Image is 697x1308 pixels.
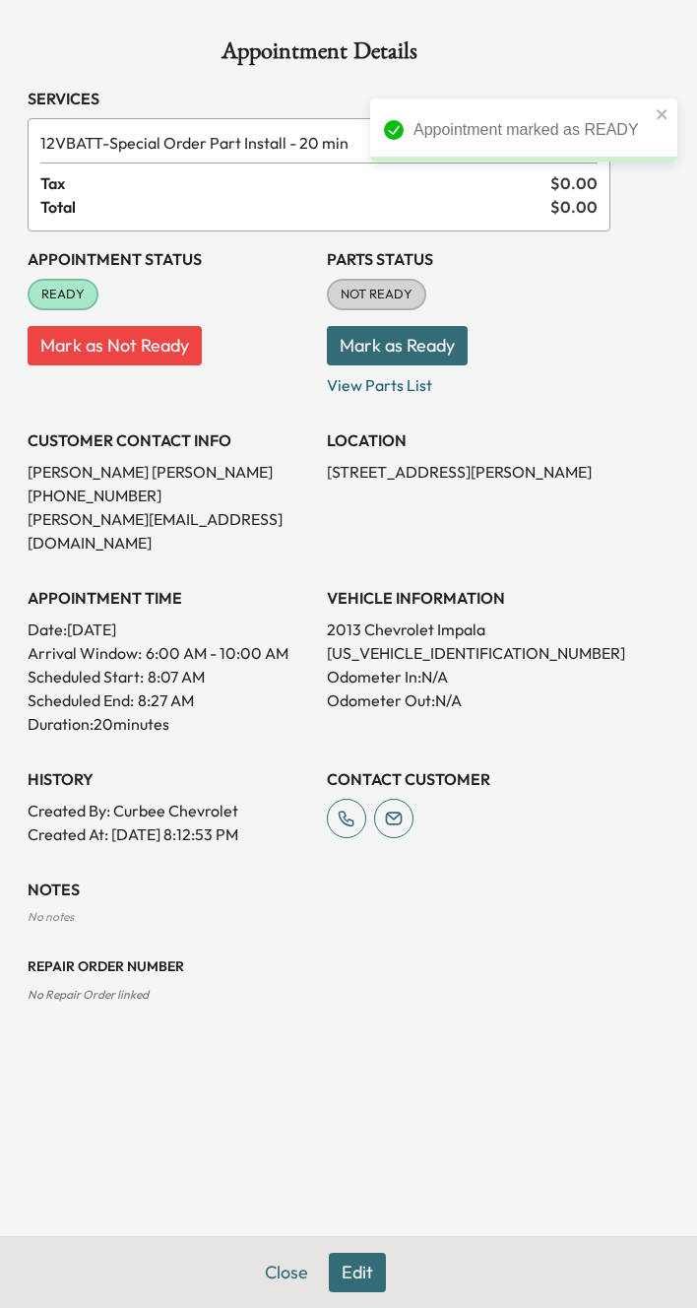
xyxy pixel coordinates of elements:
p: Created At : [DATE] 8:12:53 PM [28,822,311,846]
h3: Repair Order number [28,956,610,976]
span: Total [40,195,550,219]
div: No notes [28,909,610,925]
button: Close [252,1253,321,1292]
span: READY [30,285,96,304]
p: Arrival Window: [28,641,311,665]
button: Edit [329,1253,386,1292]
span: Special Order Part Install - 20 min [40,131,542,155]
p: [STREET_ADDRESS][PERSON_NAME] [327,460,610,484]
h3: CONTACT CUSTOMER [327,767,610,791]
h3: Parts Status [327,247,610,271]
p: [PHONE_NUMBER] [28,484,311,507]
span: $ 0.00 [550,171,598,195]
p: 2013 Chevrolet Impala [327,618,610,641]
p: Created By : Curbee Chevrolet [28,799,311,822]
h3: CUSTOMER CONTACT INFO [28,428,311,452]
h3: Services [28,87,610,110]
h3: Appointment Status [28,247,311,271]
h3: VEHICLE INFORMATION [327,586,610,610]
p: 8:07 AM [148,665,205,688]
span: NOT READY [329,285,424,304]
div: Appointment marked as READY [413,118,650,142]
h1: Appointment Details [28,39,610,71]
h3: APPOINTMENT TIME [28,586,311,610]
p: Scheduled Start: [28,665,144,688]
p: [PERSON_NAME][EMAIL_ADDRESS][DOMAIN_NAME] [28,507,311,555]
button: Mark as Ready [327,326,468,365]
h3: History [28,767,311,791]
p: [US_VEHICLE_IDENTIFICATION_NUMBER] [327,641,610,665]
p: Odometer In: N/A [327,665,610,688]
span: No Repair Order linked [28,987,149,1002]
h3: NOTES [28,878,610,901]
p: Duration: 20 minutes [28,712,311,736]
p: 8:27 AM [138,688,194,712]
p: Odometer Out: N/A [327,688,610,712]
p: Scheduled End: [28,688,134,712]
h3: LOCATION [327,428,610,452]
p: [PERSON_NAME] [PERSON_NAME] [28,460,311,484]
p: View Parts List [327,365,610,397]
p: Date: [DATE] [28,618,311,641]
span: Tax [40,171,550,195]
span: $ 0.00 [550,195,598,219]
button: close [656,106,669,122]
span: 6:00 AM - 10:00 AM [146,641,288,665]
button: Mark as Not Ready [28,326,202,365]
